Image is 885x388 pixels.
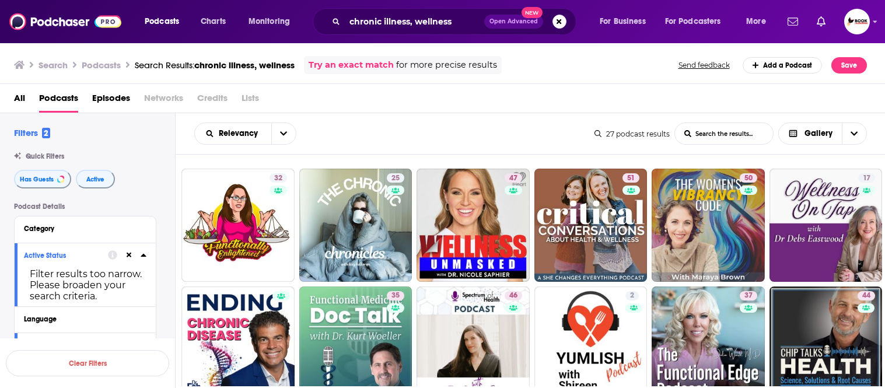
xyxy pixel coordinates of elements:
button: open menu [657,12,738,31]
span: 37 [744,290,753,302]
span: 51 [627,173,635,184]
a: 25 [299,169,412,282]
span: 25 [391,173,400,184]
div: Filter results too narrow. Please broaden your search criteria. [24,268,146,302]
span: Networks [144,89,183,113]
a: 32 [181,169,295,282]
button: Clear Filters [6,350,169,376]
a: Try an exact match [309,58,394,72]
h3: Podcasts [82,60,121,71]
span: for more precise results [396,58,497,72]
a: 35 [387,291,404,300]
a: Search Results:chronic illness, wellness [135,60,295,71]
button: Active [76,170,115,188]
a: 37 [740,291,757,300]
input: Search podcasts, credits, & more... [345,12,484,31]
a: Podcasts [39,89,78,113]
span: Relevancy [219,130,262,138]
a: 51 [534,169,648,282]
span: 47 [509,173,517,184]
a: 47 [417,169,530,282]
span: New [522,7,543,18]
a: Show notifications dropdown [812,12,830,32]
span: Gallery [804,130,832,138]
span: 32 [274,173,282,184]
button: Open AdvancedNew [484,15,543,29]
div: 27 podcast results [594,130,670,138]
span: For Business [600,13,646,30]
span: 17 [863,173,870,184]
button: Has Guests [24,338,108,352]
a: 47 [505,173,522,183]
span: 46 [509,290,517,302]
button: open menu [240,12,305,31]
span: chronic illness, wellness [194,60,295,71]
div: Language [24,315,139,323]
button: Choose View [778,123,867,145]
span: 35 [391,290,400,302]
span: Open Advanced [489,19,538,25]
button: open menu [271,123,296,144]
span: 2 [42,128,50,138]
span: Quick Filters [26,152,64,160]
span: Monitoring [249,13,290,30]
a: 17 [769,169,883,282]
a: Show notifications dropdown [783,12,803,32]
button: Category [24,221,146,236]
img: Podchaser - Follow, Share and Rate Podcasts [9,11,121,33]
span: For Podcasters [665,13,721,30]
a: 50 [652,169,765,282]
div: Search podcasts, credits, & more... [324,8,587,35]
span: Lists [242,89,259,113]
a: Charts [193,12,233,31]
button: open menu [738,12,781,31]
button: open menu [137,12,194,31]
p: Podcast Details [14,202,156,211]
a: 46 [505,291,522,300]
a: Add a Podcast [743,57,823,74]
a: 25 [387,173,404,183]
button: Has Guests [14,170,71,188]
button: Show profile menu [844,9,870,34]
img: User Profile [844,9,870,34]
h2: Filters [14,127,50,138]
span: Charts [201,13,226,30]
a: 2 [625,291,639,300]
span: Has Guests [20,176,54,183]
div: Category [24,225,139,233]
button: Save [831,57,867,74]
h3: Search [39,60,68,71]
a: 17 [858,173,875,183]
button: Send feedback [675,60,733,70]
span: 50 [744,173,753,184]
a: 44 [858,291,875,300]
span: Logged in as BookLaunchers [844,9,870,34]
span: Credits [197,89,228,113]
button: open menu [195,130,271,138]
a: 51 [622,173,639,183]
a: All [14,89,25,113]
div: Search Results: [135,60,295,71]
button: Language [24,312,146,326]
h2: Choose List sort [194,123,296,145]
a: 50 [740,173,757,183]
button: Active Status [24,248,108,263]
span: 2 [630,290,634,302]
span: 44 [862,290,870,302]
div: Active Status [24,251,100,260]
button: open menu [592,12,660,31]
span: Active [86,176,104,183]
span: Podcasts [145,13,179,30]
a: Episodes [92,89,130,113]
span: More [746,13,766,30]
a: 32 [270,173,287,183]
